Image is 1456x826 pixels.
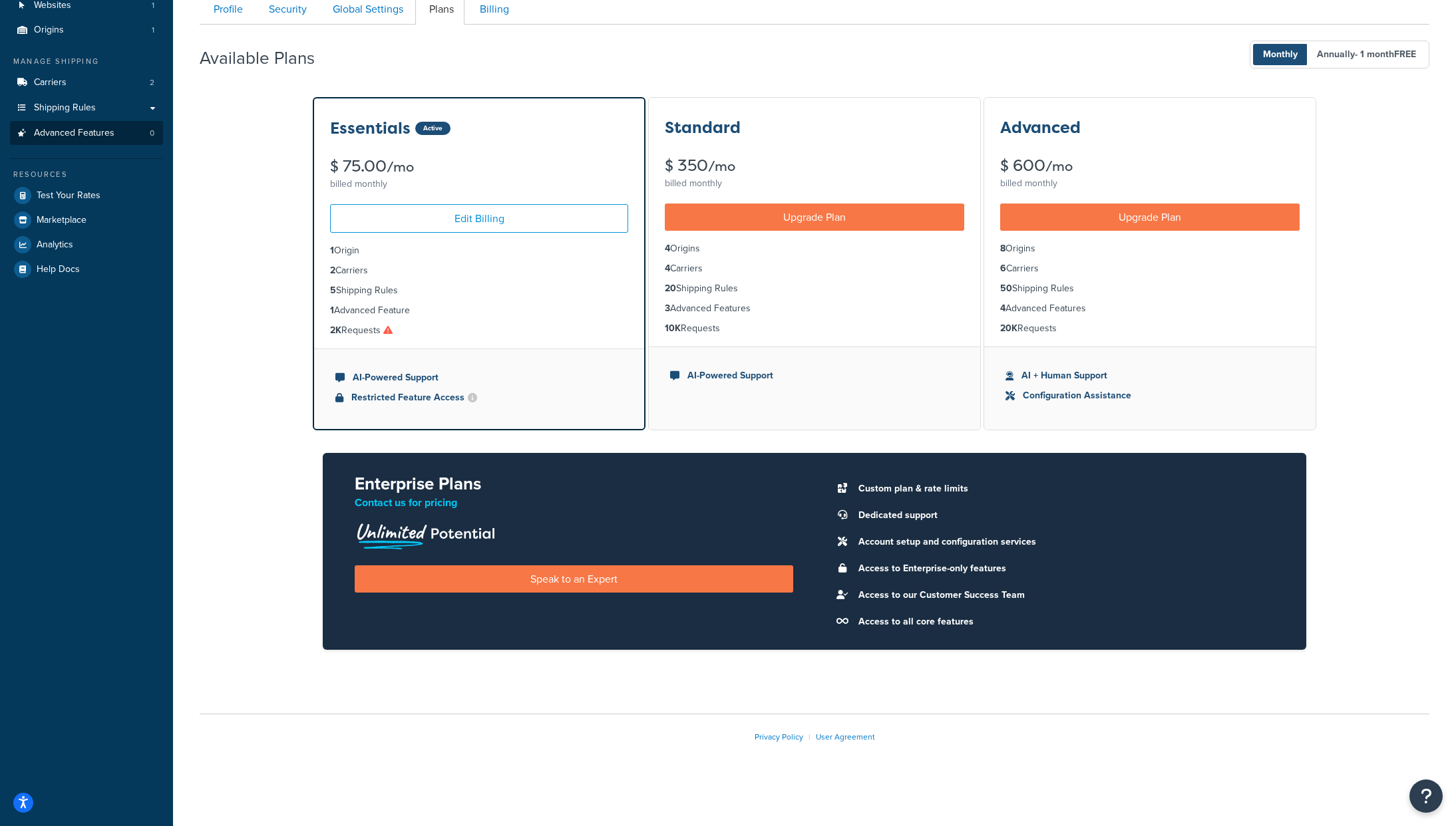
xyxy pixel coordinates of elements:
[335,390,623,405] li: Restricted Feature Access
[1000,241,1300,256] li: Origins
[1000,281,1300,296] li: Shipping Rules
[1000,174,1300,193] div: billed monthly
[852,586,1274,605] li: Access to our Customer Success Team
[34,77,67,88] span: Carriers
[852,533,1274,551] li: Account setup and configuration services
[665,119,741,136] h3: Standard
[665,204,964,231] a: Upgrade Plan
[1355,47,1416,61] span: - 1 month
[37,190,100,202] span: Test Your Rates
[10,96,163,120] a: Shipping Rules
[852,480,1274,498] li: Custom plan & rate limits
[1000,321,1300,336] li: Requests
[1394,47,1416,61] b: FREE
[10,184,163,207] a: Test Your Rates
[665,301,670,315] strong: 3
[330,204,628,233] a: Edit Billing
[10,18,163,43] a: Origins 1
[37,239,73,251] span: Analytics
[1253,44,1308,65] span: Monthly
[10,169,163,180] div: Resources
[10,18,163,43] li: Origins
[708,157,735,176] small: /mo
[330,175,628,194] div: billed monthly
[1000,261,1300,276] li: Carriers
[665,301,964,316] li: Advanced Features
[10,121,163,146] a: Advanced Features 0
[665,241,964,256] li: Origins
[330,283,336,297] strong: 5
[852,506,1274,525] li: Dedicated support
[809,731,811,743] span: |
[330,243,628,258] li: Origin
[37,215,87,226] span: Marketplace
[1000,301,1300,316] li: Advanced Features
[10,121,163,146] li: Advanced Features
[355,565,793,593] a: Speak to an Expert
[852,559,1274,578] li: Access to Enterprise-only features
[665,174,964,193] div: billed monthly
[665,281,964,296] li: Shipping Rules
[816,731,875,743] a: User Agreement
[1005,368,1294,383] li: AI + Human Support
[852,613,1274,631] li: Access to all core features
[665,321,964,336] li: Requests
[1000,158,1300,174] div: $ 600
[665,321,681,335] strong: 10K
[330,158,628,175] div: $ 75.00
[1250,41,1429,69] button: Monthly Annually- 1 monthFREE
[10,233,163,257] a: Analytics
[335,370,623,385] li: AI-Powered Support
[200,49,335,68] h2: Available Plans
[10,70,163,95] a: Carriers 2
[1000,119,1081,136] h3: Advanced
[150,128,154,139] span: 0
[1000,281,1012,295] strong: 50
[1000,204,1300,231] a: Upgrade Plan
[330,283,628,298] li: Shipping Rules
[665,158,964,174] div: $ 350
[330,263,335,277] strong: 2
[1000,241,1005,255] strong: 8
[150,77,154,88] span: 2
[10,208,163,232] a: Marketplace
[665,261,964,276] li: Carriers
[152,25,154,36] span: 1
[1045,157,1073,176] small: /mo
[34,102,96,114] span: Shipping Rules
[1005,388,1294,403] li: Configuration Assistance
[34,128,114,139] span: Advanced Features
[330,263,628,278] li: Carriers
[34,25,64,36] span: Origins
[330,303,628,318] li: Advanced Feature
[387,158,414,176] small: /mo
[330,303,334,317] strong: 1
[665,261,670,275] strong: 4
[37,264,80,275] span: Help Docs
[665,241,670,255] strong: 4
[355,493,793,512] p: Contact us for pricing
[1000,321,1017,335] strong: 20K
[355,474,793,493] h2: Enterprise Plans
[355,519,496,549] img: Unlimited Potential
[1409,779,1443,813] button: Open Resource Center
[665,281,676,295] strong: 20
[10,56,163,67] div: Manage Shipping
[330,323,628,338] li: Requests
[755,731,803,743] a: Privacy Policy
[10,70,163,95] li: Carriers
[330,120,411,137] h3: Essentials
[670,368,959,383] li: AI-Powered Support
[330,323,341,337] strong: 2K
[415,122,451,135] div: Active
[1000,301,1005,315] strong: 4
[330,243,334,257] strong: 1
[10,257,163,281] a: Help Docs
[1307,44,1426,65] span: Annually
[1000,261,1006,275] strong: 6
